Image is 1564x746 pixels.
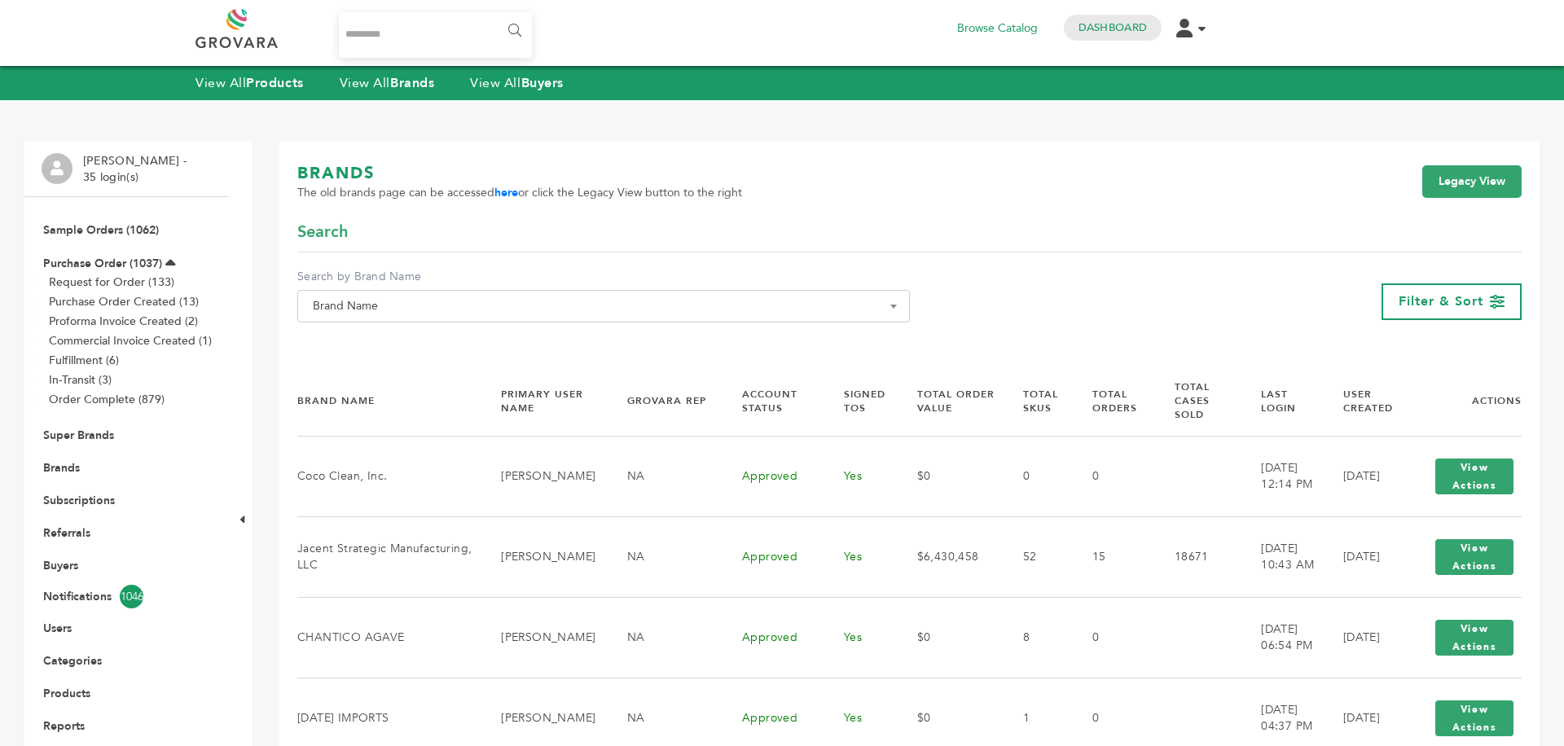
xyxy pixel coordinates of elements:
button: View Actions [1435,539,1513,575]
th: Total Cases Sold [1154,366,1241,436]
a: Order Complete (879) [49,392,165,407]
a: Categories [43,653,102,669]
td: [DATE] [1323,516,1407,597]
td: 0 [1072,436,1154,516]
th: Signed TOS [824,366,897,436]
a: Users [43,621,72,636]
td: Approved [722,597,824,678]
td: NA [607,516,722,597]
td: Approved [722,436,824,516]
a: Reports [43,718,85,734]
a: Purchase Order (1037) [43,256,162,271]
a: Fulfillment (6) [49,353,119,368]
a: here [494,185,518,200]
a: View AllProducts [195,74,304,92]
td: [PERSON_NAME] [481,597,607,678]
strong: Brands [390,74,434,92]
td: 52 [1003,516,1072,597]
td: 8 [1003,597,1072,678]
td: 18671 [1154,516,1241,597]
a: Super Brands [43,428,114,443]
th: Primary User Name [481,366,607,436]
th: Actions [1407,366,1522,436]
span: Filter & Sort [1399,292,1483,310]
td: 0 [1072,597,1154,678]
a: Subscriptions [43,493,115,508]
td: Coco Clean, Inc. [297,436,481,516]
td: $0 [897,436,1003,516]
td: Jacent Strategic Manufacturing, LLC [297,516,481,597]
td: [DATE] [1323,597,1407,678]
a: Purchase Order Created (13) [49,294,199,309]
td: 15 [1072,516,1154,597]
td: $6,430,458 [897,516,1003,597]
button: View Actions [1435,620,1513,656]
h1: BRANDS [297,162,742,185]
td: 0 [1003,436,1072,516]
label: Search by Brand Name [297,269,910,285]
input: Search... [339,12,532,58]
th: Total Orders [1072,366,1154,436]
th: Total SKUs [1003,366,1072,436]
td: Approved [722,516,824,597]
a: Request for Order (133) [49,274,174,290]
a: Referrals [43,525,90,541]
a: Notifications1046 [43,585,209,608]
a: View AllBrands [340,74,435,92]
a: Commercial Invoice Created (1) [49,333,212,349]
strong: Buyers [521,74,564,92]
th: Total Order Value [897,366,1003,436]
li: [PERSON_NAME] - 35 login(s) [83,153,191,185]
span: 1046 [120,585,143,608]
td: Yes [824,436,897,516]
td: [DATE] [1323,436,1407,516]
td: [DATE] 06:54 PM [1241,597,1323,678]
a: Proforma Invoice Created (2) [49,314,198,329]
th: Brand Name [297,366,481,436]
button: View Actions [1435,700,1513,736]
td: Yes [824,516,897,597]
span: Brand Name [306,295,901,318]
a: Buyers [43,558,78,573]
a: Brands [43,460,80,476]
td: $0 [897,597,1003,678]
a: Dashboard [1079,20,1147,35]
td: [PERSON_NAME] [481,516,607,597]
td: NA [607,597,722,678]
span: Search [297,221,348,244]
span: The old brands page can be accessed or click the Legacy View button to the right [297,185,742,201]
th: User Created [1323,366,1407,436]
td: CHANTICO AGAVE [297,597,481,678]
td: [PERSON_NAME] [481,436,607,516]
img: profile.png [42,153,72,184]
th: Account Status [722,366,824,436]
a: View AllBuyers [470,74,564,92]
strong: Products [246,74,303,92]
a: Legacy View [1422,165,1522,198]
td: [DATE] 12:14 PM [1241,436,1323,516]
td: [DATE] 10:43 AM [1241,516,1323,597]
span: Brand Name [297,290,910,323]
a: Products [43,686,90,701]
button: View Actions [1435,459,1513,494]
a: Sample Orders (1062) [43,222,159,238]
a: In-Transit (3) [49,372,112,388]
td: NA [607,436,722,516]
th: Last Login [1241,366,1323,436]
a: Browse Catalog [957,20,1038,37]
td: Yes [824,597,897,678]
th: Grovara Rep [607,366,722,436]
